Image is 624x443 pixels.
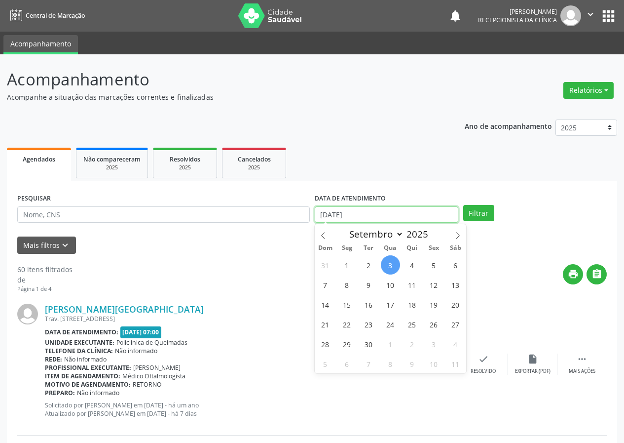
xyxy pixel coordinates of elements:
span: Setembro 5, 2025 [424,255,443,275]
span: Setembro 23, 2025 [359,315,378,334]
span: Sáb [444,245,466,251]
span: Setembro 8, 2025 [337,275,357,294]
i:  [577,354,587,364]
span: Cancelados [238,155,271,163]
div: 60 itens filtrados [17,264,73,275]
span: Setembro 7, 2025 [316,275,335,294]
span: Outubro 1, 2025 [381,334,400,354]
span: Setembro 25, 2025 [403,315,422,334]
span: Setembro 16, 2025 [359,295,378,314]
div: Mais ações [569,368,595,375]
span: RETORNO [133,380,162,389]
span: Setembro 2, 2025 [359,255,378,275]
span: Setembro 12, 2025 [424,275,443,294]
div: Página 1 de 4 [17,285,73,293]
b: Telefone da clínica: [45,347,113,355]
i: keyboard_arrow_down [60,240,71,251]
i:  [591,269,602,280]
span: Não informado [115,347,157,355]
span: Outubro 5, 2025 [316,354,335,373]
span: Setembro 3, 2025 [381,255,400,275]
p: Acompanhamento [7,67,434,92]
span: Setembro 11, 2025 [403,275,422,294]
span: Setembro 14, 2025 [316,295,335,314]
span: Outubro 4, 2025 [446,334,465,354]
a: Central de Marcação [7,7,85,24]
span: Setembro 1, 2025 [337,255,357,275]
span: Setembro 10, 2025 [381,275,400,294]
p: Solicitado por [PERSON_NAME] em [DATE] - há um ano Atualizado por [PERSON_NAME] em [DATE] - há 7 ... [45,401,459,418]
b: Unidade executante: [45,338,114,347]
button:  [587,264,607,284]
span: Dom [315,245,336,251]
div: 2025 [83,164,141,171]
span: Outubro 8, 2025 [381,354,400,373]
a: Acompanhamento [3,35,78,54]
span: Setembro 9, 2025 [359,275,378,294]
span: Outubro 6, 2025 [337,354,357,373]
span: Qua [379,245,401,251]
button: print [563,264,583,284]
span: Setembro 30, 2025 [359,334,378,354]
span: Outubro 7, 2025 [359,354,378,373]
button: Mais filtroskeyboard_arrow_down [17,237,76,254]
div: 2025 [229,164,279,171]
span: Setembro 22, 2025 [337,315,357,334]
div: Exportar (PDF) [515,368,551,375]
span: Não informado [77,389,119,397]
span: Outubro 3, 2025 [424,334,443,354]
div: 2025 [160,164,210,171]
span: Seg [336,245,358,251]
p: Acompanhe a situação das marcações correntes e finalizadas [7,92,434,102]
span: Ter [358,245,379,251]
div: Resolvido [471,368,496,375]
span: Setembro 26, 2025 [424,315,443,334]
span: Agosto 31, 2025 [316,255,335,275]
span: Setembro 19, 2025 [424,295,443,314]
b: Motivo de agendamento: [45,380,131,389]
span: Médico Oftalmologista [122,372,185,380]
span: Policlinica de Queimadas [116,338,187,347]
input: Selecione um intervalo [315,206,458,223]
span: Setembro 27, 2025 [446,315,465,334]
b: Rede: [45,355,62,363]
div: [PERSON_NAME] [478,7,557,16]
b: Item de agendamento: [45,372,120,380]
img: img [560,5,581,26]
span: [PERSON_NAME] [133,363,181,372]
span: Não compareceram [83,155,141,163]
button: apps [600,7,617,25]
i: insert_drive_file [527,354,538,364]
span: Setembro 21, 2025 [316,315,335,334]
button: notifications [448,9,462,23]
span: Outubro 11, 2025 [446,354,465,373]
span: Sex [423,245,444,251]
input: Nome, CNS [17,206,310,223]
div: Trav. [STREET_ADDRESS] [45,315,459,323]
div: de [17,275,73,285]
button: Relatórios [563,82,614,99]
i:  [585,9,596,20]
span: Outubro 2, 2025 [403,334,422,354]
p: Ano de acompanhamento [465,120,552,132]
button: Filtrar [463,205,494,222]
span: Central de Marcação [26,11,85,20]
span: Agendados [23,155,55,163]
b: Profissional executante: [45,363,131,372]
span: Setembro 29, 2025 [337,334,357,354]
img: img [17,304,38,324]
span: Setembro 4, 2025 [403,255,422,275]
span: Resolvidos [170,155,200,163]
span: Setembro 13, 2025 [446,275,465,294]
b: Preparo: [45,389,75,397]
span: Outubro 10, 2025 [424,354,443,373]
span: Setembro 6, 2025 [446,255,465,275]
span: Setembro 20, 2025 [446,295,465,314]
span: Outubro 9, 2025 [403,354,422,373]
span: Qui [401,245,423,251]
label: PESQUISAR [17,191,51,206]
span: Setembro 15, 2025 [337,295,357,314]
span: Não informado [64,355,107,363]
select: Month [345,227,404,241]
button:  [581,5,600,26]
